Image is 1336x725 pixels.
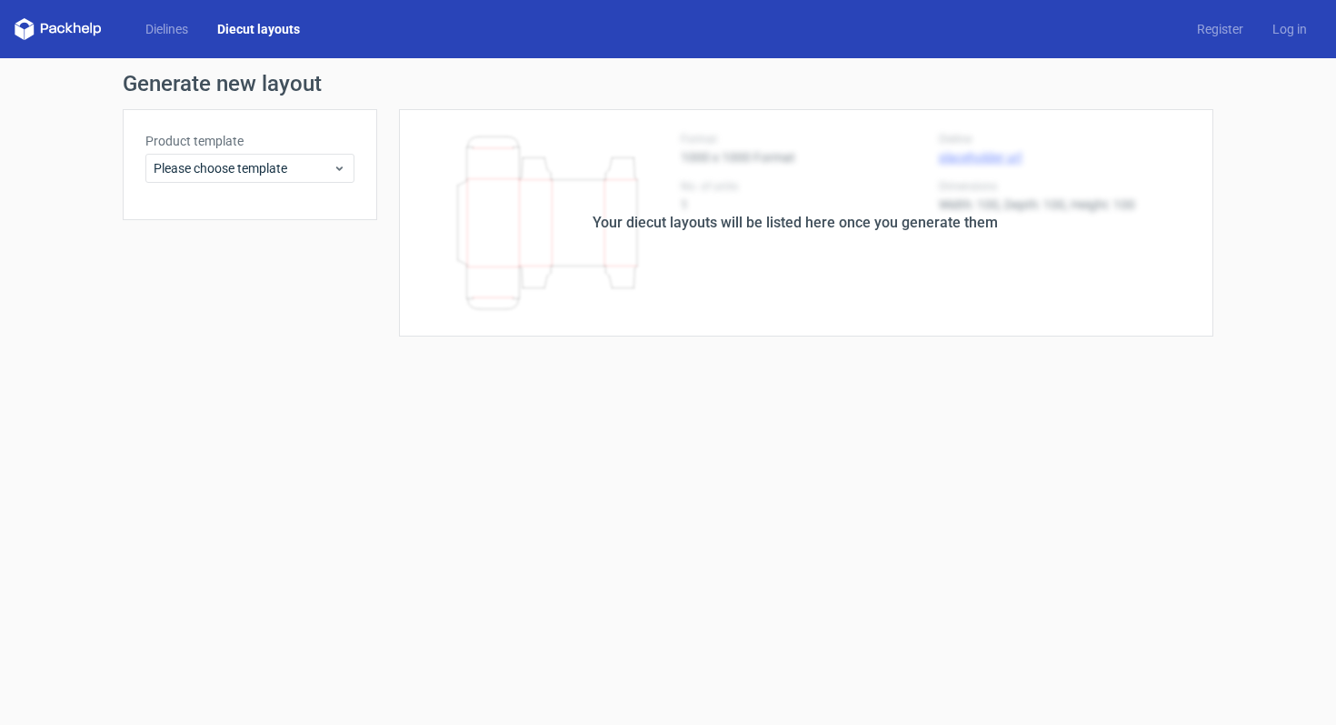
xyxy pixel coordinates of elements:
a: Register [1182,20,1258,38]
a: Log in [1258,20,1321,38]
label: Product template [145,132,354,150]
span: Please choose template [154,159,333,177]
a: Dielines [131,20,203,38]
h1: Generate new layout [123,73,1213,95]
a: Diecut layouts [203,20,314,38]
div: Your diecut layouts will be listed here once you generate them [593,212,998,234]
